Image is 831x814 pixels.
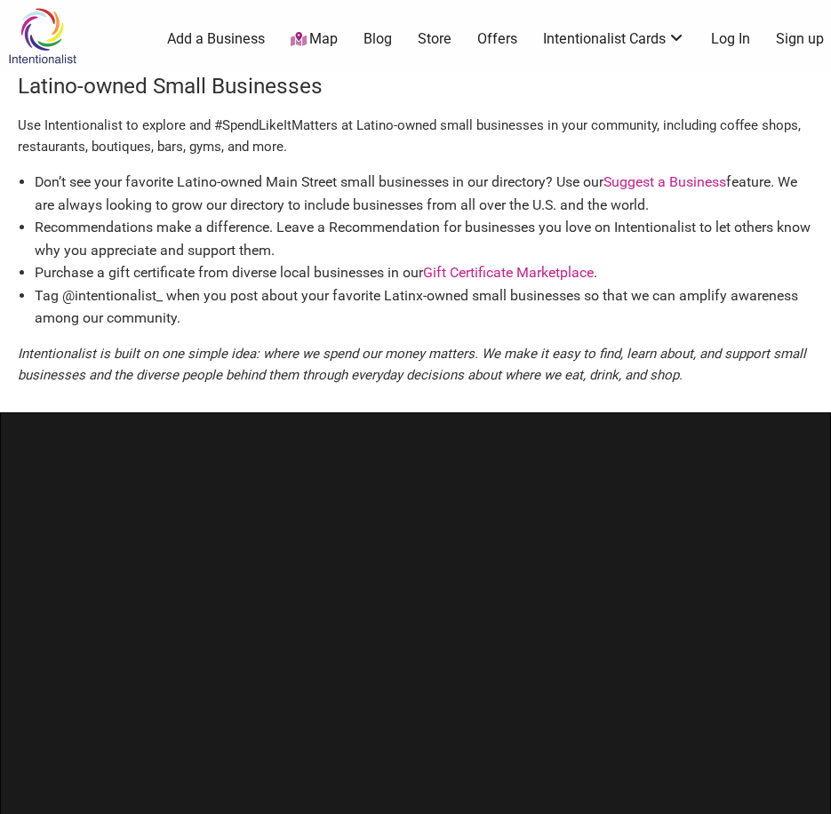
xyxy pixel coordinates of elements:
a: Gift Certificate Marketplace [423,264,594,281]
li: Tag @intentionalist_ when you post about your favorite Latinx-owned small businesses so that we c... [35,284,813,330]
a: Suggest a Business [603,173,726,190]
a: Map [291,29,339,50]
a: Offers [477,29,517,49]
li: Recommendations make a difference. Leave a Recommendation for businesses you love on Intentionali... [35,216,813,261]
p: Use Intentionalist to explore and #SpendLikeItMatters at Latino-owned small businesses in your co... [18,115,813,157]
em: Intentionalist is built on one simple idea: where we spend our money matters. We make it easy to ... [18,346,806,383]
a: Store [418,29,451,49]
a: Sign up [776,29,824,49]
li: Don’t see your favorite Latino-owned Main Street small businesses in our directory? Use our featu... [35,171,813,216]
a: Intentionalist Cards [543,29,686,49]
a: Log In [711,29,750,49]
li: Purchase a gift certificate from diverse local businesses in our . [35,261,813,284]
a: Blog [364,29,392,49]
h3: Latino-owned Small Businesses [18,71,813,101]
a: Add a Business [167,29,265,49]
